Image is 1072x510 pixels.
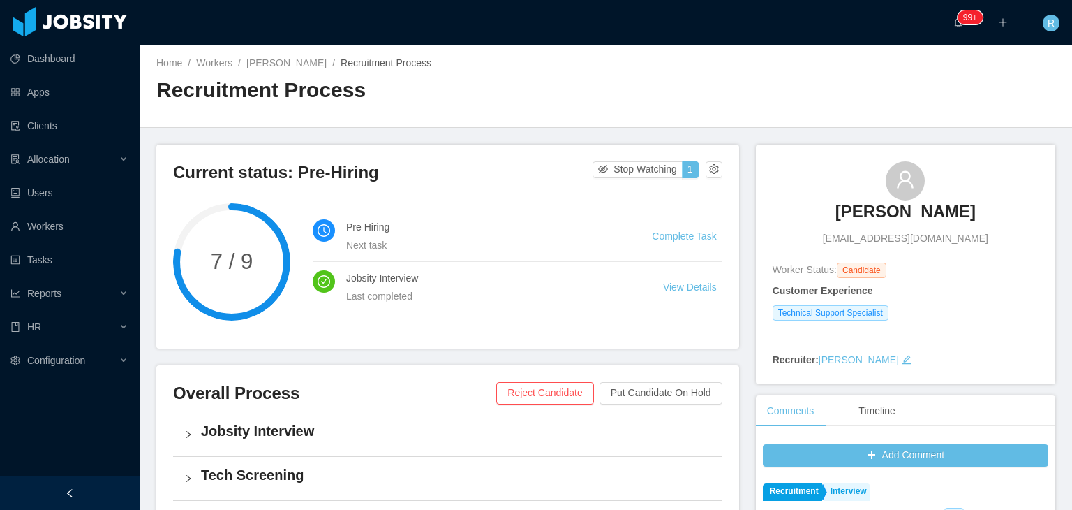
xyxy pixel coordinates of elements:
[835,201,976,223] h3: [PERSON_NAME]
[835,201,976,231] a: [PERSON_NAME]
[10,112,128,140] a: icon: auditClients
[496,382,593,405] button: Reject Candidate
[10,154,20,164] i: icon: solution
[837,263,886,278] span: Candidate
[332,57,335,68] span: /
[706,161,722,178] button: icon: setting
[756,395,826,427] div: Comments
[341,57,431,68] span: Recruitment Process
[763,483,822,501] a: Recruitment
[346,289,630,304] div: Last completed
[847,395,906,427] div: Timeline
[773,305,888,321] span: Technical Support Specialist
[173,413,722,456] div: icon: rightJobsity Interview
[958,10,983,24] sup: 239
[773,264,837,275] span: Worker Status:
[173,457,722,500] div: icon: rightTech Screening
[173,251,290,272] span: 7 / 9
[184,474,193,483] i: icon: right
[593,161,683,178] button: icon: eye-invisibleStop Watching
[10,45,128,73] a: icon: pie-chartDashboard
[773,285,873,296] strong: Customer Experience
[246,57,327,68] a: [PERSON_NAME]
[27,154,70,165] span: Allocation
[346,270,630,286] h4: Jobsity Interview
[318,275,330,288] i: icon: check-circle
[346,219,618,235] h4: Pre Hiring
[600,382,722,405] button: Put Candidate On Hold
[173,161,593,184] h3: Current status: Pre-Hiring
[10,78,128,106] a: icon: appstoreApps
[318,224,330,237] i: icon: clock-circle
[10,356,20,365] i: icon: setting
[10,322,20,332] i: icon: book
[156,57,182,68] a: Home
[156,76,606,105] h2: Recruitment Process
[346,238,618,253] div: Next task
[27,355,85,366] span: Configuration
[1048,15,1055,31] span: R
[27,288,61,299] span: Reports
[663,282,717,293] a: View Details
[10,212,128,240] a: icon: userWorkers
[27,321,41,333] span: HR
[184,430,193,439] i: icon: right
[773,354,819,365] strong: Recruiter:
[902,355,911,365] i: icon: edit
[895,170,915,189] i: icon: user
[10,179,128,207] a: icon: robotUsers
[823,231,988,246] span: [EMAIL_ADDRESS][DOMAIN_NAME]
[173,382,496,405] h3: Overall Process
[188,57,191,68] span: /
[201,421,711,441] h4: Jobsity Interview
[763,444,1048,467] button: icon: plusAdd Comment
[824,483,870,501] a: Interview
[682,161,699,178] button: 1
[196,57,232,68] a: Workers
[238,57,241,68] span: /
[998,17,1008,27] i: icon: plus
[953,17,963,27] i: icon: bell
[10,246,128,274] a: icon: profileTasks
[819,354,899,365] a: [PERSON_NAME]
[652,231,716,242] a: Complete Task
[10,289,20,298] i: icon: line-chart
[201,465,711,485] h4: Tech Screening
